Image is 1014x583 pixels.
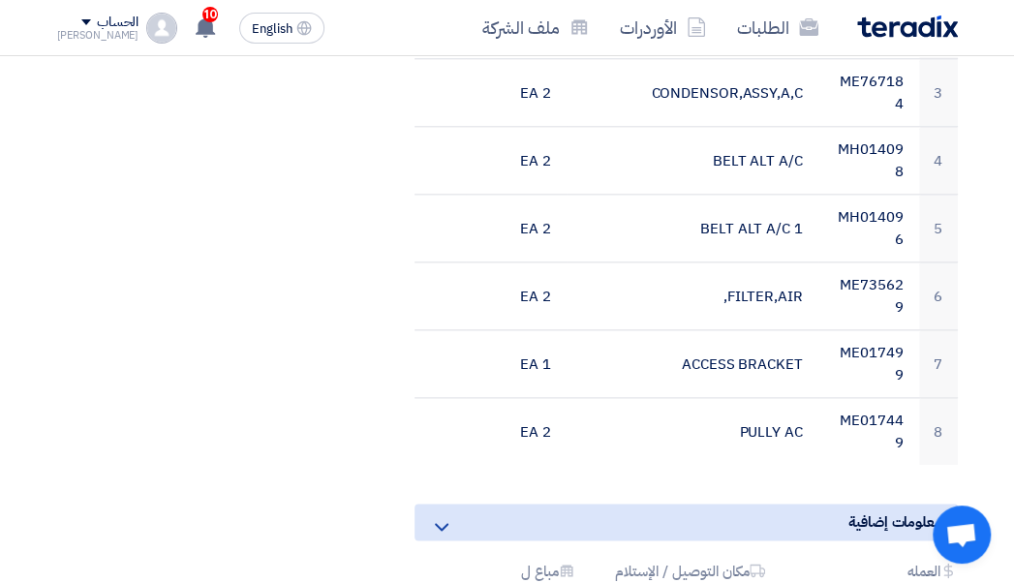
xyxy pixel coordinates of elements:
div: [PERSON_NAME] [57,30,139,41]
td: 4 [919,127,958,195]
td: ACCESS BRACKET [567,330,818,398]
td: 2 EA [466,195,567,262]
a: الطلبات [722,5,834,50]
button: English [239,13,324,44]
td: BELT ALT A/C 1 [567,195,818,262]
a: الأوردرات [604,5,722,50]
td: ME017449 [818,398,919,466]
td: 1 EA [466,330,567,398]
td: 7 [919,330,958,398]
td: PULLY AC [567,398,818,466]
span: 10 [202,7,218,22]
td: MH014096 [818,195,919,262]
td: 2 EA [466,127,567,195]
td: ME735629 [818,262,919,330]
td: ME767184 [818,59,919,127]
span: English [252,22,292,36]
td: 2 EA [466,398,567,466]
td: 6 [919,262,958,330]
div: الحساب [97,15,138,31]
td: ME017499 [818,330,919,398]
span: معلومات إضافية [848,511,942,533]
td: 8 [919,398,958,466]
img: profile_test.png [146,13,177,44]
td: 5 [919,195,958,262]
div: دردشة مفتوحة [933,506,991,564]
img: Teradix logo [857,15,958,38]
td: 3 [919,59,958,127]
td: CONDENSOR,ASSY,A,C [567,59,818,127]
td: MH014098 [818,127,919,195]
td: FILTER,AIR, [567,262,818,330]
td: BELT ALT A/C [567,127,818,195]
td: 2 EA [466,262,567,330]
td: 2 EA [466,59,567,127]
a: ملف الشركة [467,5,604,50]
